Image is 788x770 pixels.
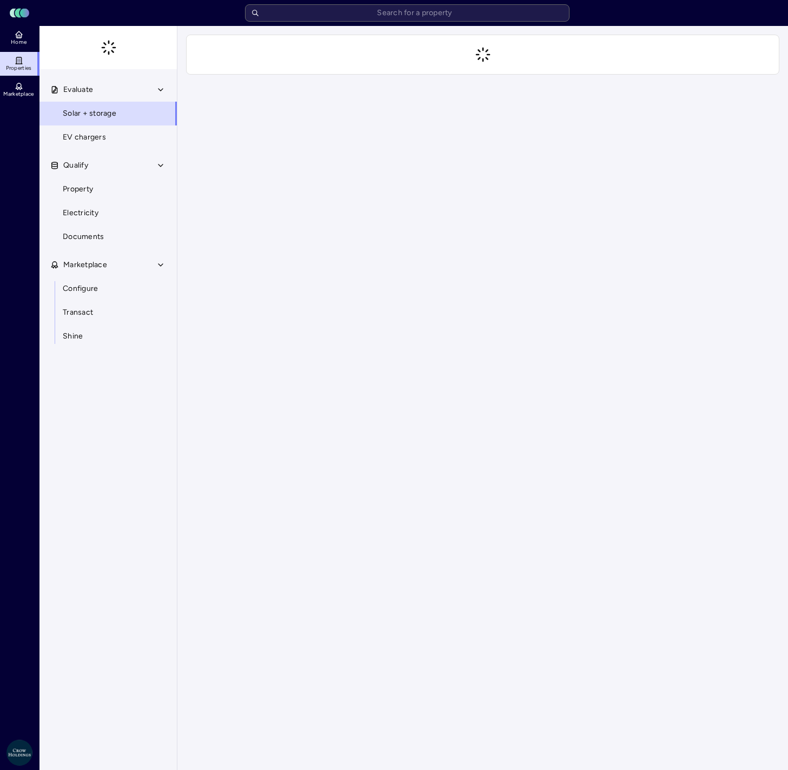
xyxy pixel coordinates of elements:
[63,307,93,318] span: Transact
[39,301,177,324] a: Transact
[63,330,83,342] span: Shine
[39,177,177,201] a: Property
[39,125,177,149] a: EV chargers
[39,78,178,102] button: Evaluate
[63,283,98,295] span: Configure
[63,231,104,243] span: Documents
[39,102,177,125] a: Solar + storage
[39,277,177,301] a: Configure
[245,4,570,22] input: Search for a property
[63,108,116,120] span: Solar + storage
[63,131,106,143] span: EV chargers
[6,65,32,71] span: Properties
[63,259,107,271] span: Marketplace
[39,253,178,277] button: Marketplace
[63,160,88,171] span: Qualify
[39,154,178,177] button: Qualify
[11,39,27,45] span: Home
[3,91,34,97] span: Marketplace
[39,201,177,225] a: Electricity
[63,84,93,96] span: Evaluate
[39,225,177,249] a: Documents
[63,183,93,195] span: Property
[39,324,177,348] a: Shine
[63,207,98,219] span: Electricity
[6,740,32,766] img: Crow Holdings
